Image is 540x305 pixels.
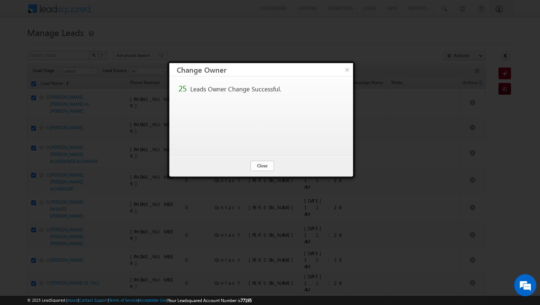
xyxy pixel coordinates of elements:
button: Close [251,161,274,171]
button: × [341,63,353,76]
img: d_60004797649_company_0_60004797649 [12,39,31,48]
a: About [67,298,78,302]
h3: Change Owner [177,63,353,76]
span: Your Leadsquared Account Number is [168,298,252,303]
div: Chat with us now [38,39,123,48]
a: Acceptable Use [139,298,167,302]
a: Contact Support [79,298,108,302]
div: Minimize live chat window [120,4,138,21]
td: Leads Owner Change Successful. [188,83,283,94]
textarea: Type your message and hit 'Enter' [10,68,134,220]
em: Start Chat [100,226,133,236]
span: 77195 [241,298,252,303]
span: © 2025 LeadSquared | | | | | [27,297,252,304]
a: Terms of Service [109,298,138,302]
td: 25 [177,83,188,94]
